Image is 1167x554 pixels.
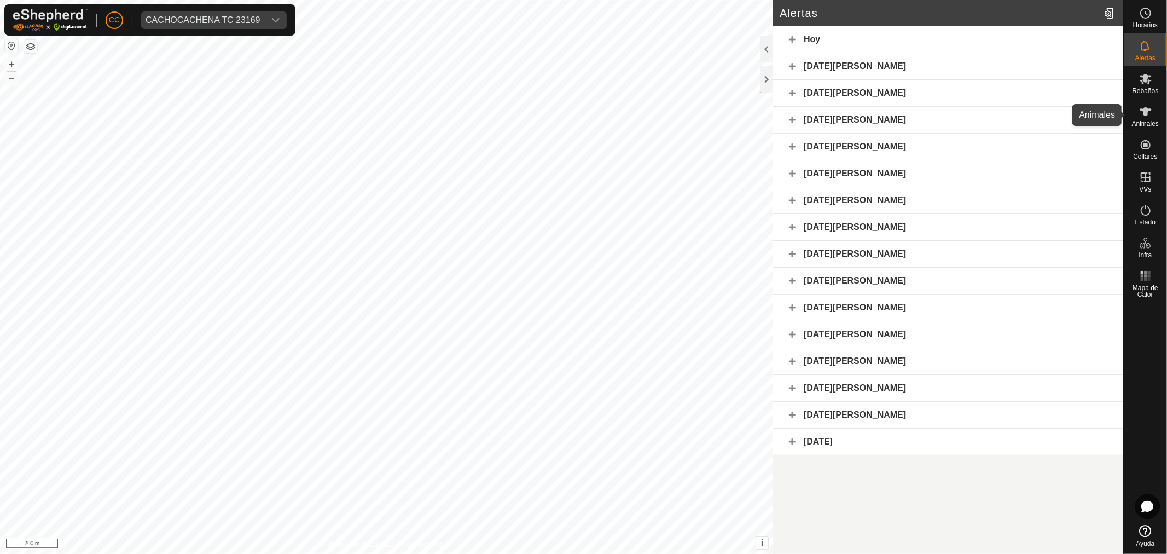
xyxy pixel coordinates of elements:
[1127,285,1164,298] span: Mapa de Calor
[773,53,1123,80] div: [DATE][PERSON_NAME]
[761,538,763,547] span: i
[13,9,88,31] img: Logo Gallagher
[773,160,1123,187] div: [DATE][PERSON_NAME]
[773,107,1123,134] div: [DATE][PERSON_NAME]
[5,39,18,53] button: Restablecer Mapa
[756,537,768,549] button: i
[773,80,1123,107] div: [DATE][PERSON_NAME]
[773,214,1123,241] div: [DATE][PERSON_NAME]
[24,40,37,53] button: Capas del Mapa
[773,375,1123,402] div: [DATE][PERSON_NAME]
[1136,540,1155,547] span: Ayuda
[109,14,120,26] span: CC
[407,540,443,550] a: Contáctenos
[773,295,1123,321] div: [DATE][PERSON_NAME]
[1133,153,1157,160] span: Collares
[1132,88,1158,94] span: Rebaños
[773,26,1123,53] div: Hoy
[773,321,1123,348] div: [DATE][PERSON_NAME]
[5,72,18,85] button: –
[330,540,393,550] a: Política de Privacidad
[773,187,1123,214] div: [DATE][PERSON_NAME]
[1132,120,1159,127] span: Animales
[1139,186,1151,193] span: VVs
[265,11,287,29] div: dropdown trigger
[1135,55,1156,61] span: Alertas
[1139,252,1152,258] span: Infra
[141,11,265,29] span: CACHOCACHENA TC 23169
[1133,22,1158,28] span: Horarios
[1124,521,1167,551] a: Ayuda
[773,348,1123,375] div: [DATE][PERSON_NAME]
[146,16,260,25] div: CACHOCACHENA TC 23169
[5,57,18,71] button: +
[773,241,1123,268] div: [DATE][PERSON_NAME]
[773,134,1123,160] div: [DATE][PERSON_NAME]
[773,402,1123,429] div: [DATE][PERSON_NAME]
[773,268,1123,295] div: [DATE][PERSON_NAME]
[773,429,1123,455] div: [DATE]
[780,7,1100,20] h2: Alertas
[1135,219,1156,226] span: Estado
